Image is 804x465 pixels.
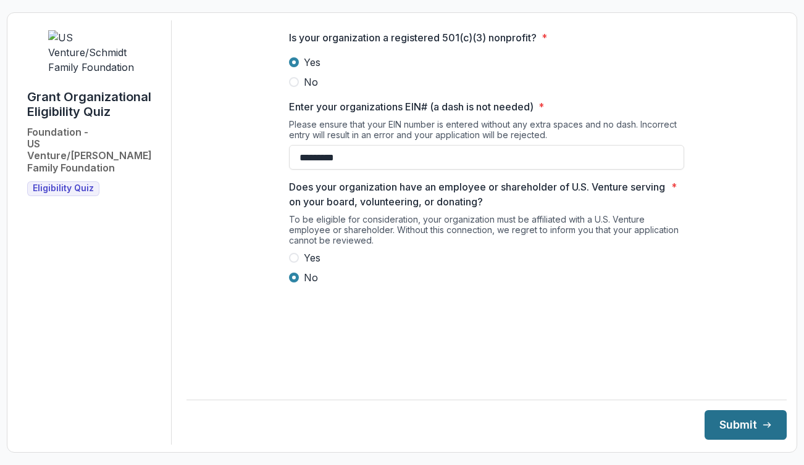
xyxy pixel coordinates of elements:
[27,89,161,119] h1: Grant Organizational Eligibility Quiz
[48,30,141,75] img: US Venture/Schmidt Family Foundation
[705,410,787,440] button: Submit
[304,75,318,89] span: No
[289,214,684,250] div: To be eligible for consideration, your organization must be affiliated with a U.S. Venture employ...
[289,30,537,45] p: Is your organization a registered 501(c)(3) nonprofit?
[304,270,318,285] span: No
[304,250,320,265] span: Yes
[289,99,534,114] p: Enter your organizations EIN# (a dash is not needed)
[289,119,684,145] div: Please ensure that your EIN number is entered without any extra spaces and no dash. Incorrect ent...
[304,55,320,70] span: Yes
[289,179,666,209] p: Does your organization have an employee or shareholder of U.S. Venture serving on your board, vol...
[27,126,161,174] h2: Foundation - US Venture/[PERSON_NAME] Family Foundation
[33,183,94,194] span: Eligibility Quiz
